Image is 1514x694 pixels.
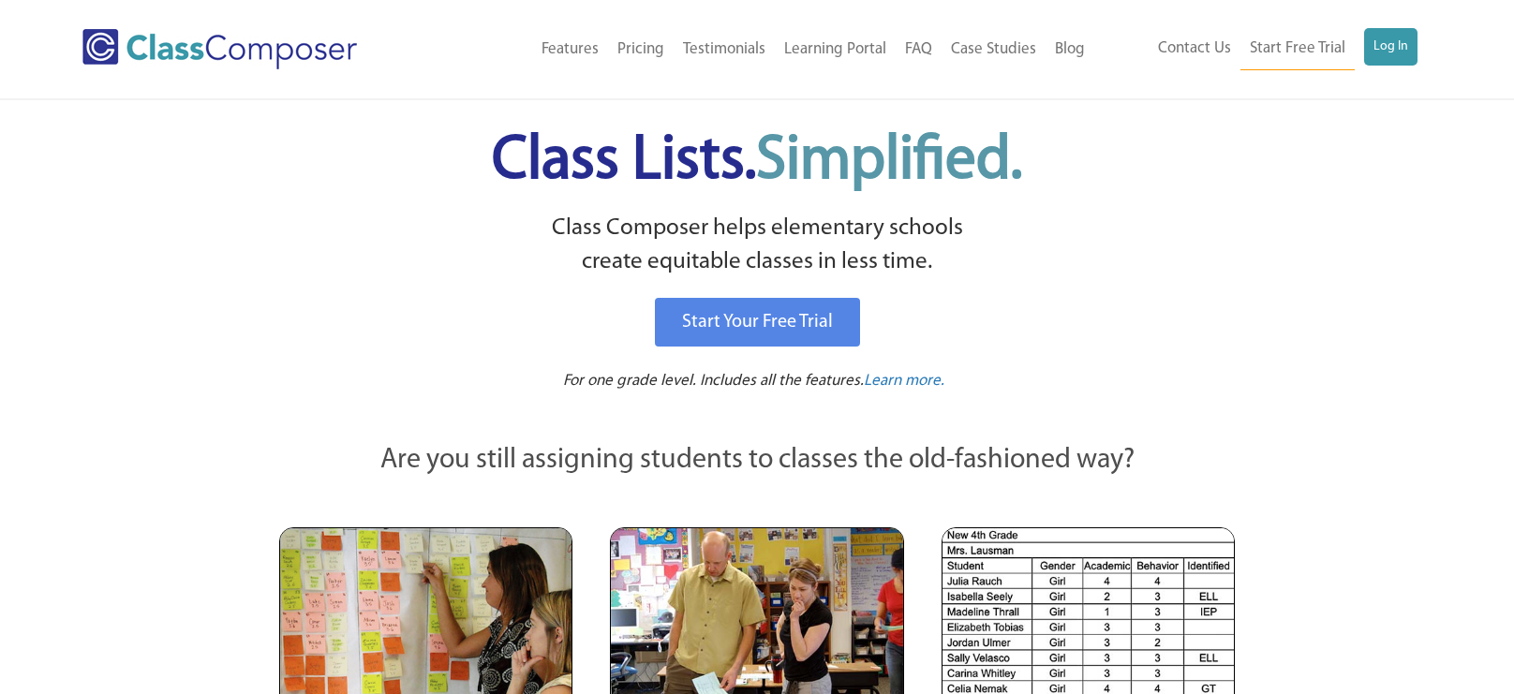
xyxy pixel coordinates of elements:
[1094,28,1418,70] nav: Header Menu
[942,29,1046,70] a: Case Studies
[1364,28,1418,66] a: Log In
[532,29,608,70] a: Features
[279,440,1235,481] p: Are you still assigning students to classes the old-fashioned way?
[1149,28,1240,69] a: Contact Us
[276,212,1238,280] p: Class Composer helps elementary schools create equitable classes in less time.
[492,131,1022,192] span: Class Lists.
[82,29,357,69] img: Class Composer
[563,373,864,389] span: For one grade level. Includes all the features.
[756,131,1022,192] span: Simplified.
[655,298,860,347] a: Start Your Free Trial
[864,370,944,393] a: Learn more.
[1240,28,1355,70] a: Start Free Trial
[775,29,896,70] a: Learning Portal
[1046,29,1094,70] a: Blog
[896,29,942,70] a: FAQ
[674,29,775,70] a: Testimonials
[434,29,1094,70] nav: Header Menu
[608,29,674,70] a: Pricing
[864,373,944,389] span: Learn more.
[682,313,833,332] span: Start Your Free Trial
